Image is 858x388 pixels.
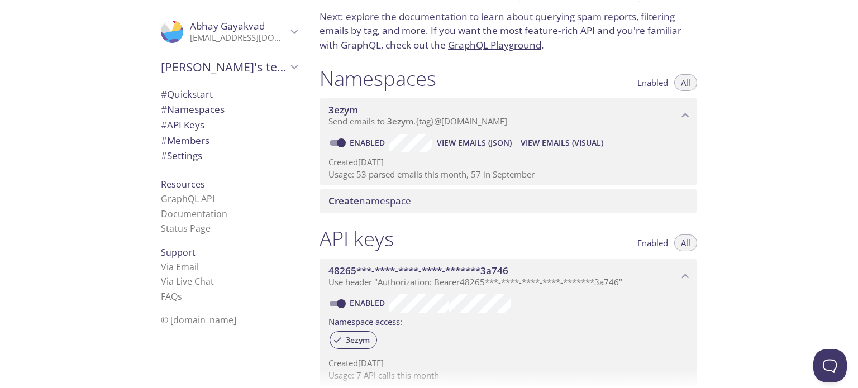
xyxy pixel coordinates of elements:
[328,103,358,116] span: 3ezym
[152,13,306,50] div: Abhay Gayakvad
[320,189,697,213] div: Create namespace
[161,103,167,116] span: #
[161,290,182,303] a: FAQ
[328,194,411,207] span: namespace
[161,193,214,205] a: GraphQL API
[152,117,306,133] div: API Keys
[328,313,402,329] label: Namespace access:
[161,88,213,100] span: Quickstart
[152,52,306,82] div: Abhay's team
[161,314,236,326] span: © [DOMAIN_NAME]
[516,134,608,152] button: View Emails (Visual)
[674,234,697,251] button: All
[152,87,306,102] div: Quickstart
[328,156,688,168] p: Created [DATE]
[328,116,507,127] span: Send emails to . {tag} @[DOMAIN_NAME]
[320,98,697,133] div: 3ezym namespace
[161,134,167,147] span: #
[631,234,675,251] button: Enabled
[330,331,377,349] div: 3ezym
[320,9,697,52] p: Next: explore the to learn about querying spam reports, filtering emails by tag, and more. If you...
[161,118,167,131] span: #
[161,59,287,75] span: [PERSON_NAME]'s team
[448,39,541,51] a: GraphQL Playground
[161,222,211,234] a: Status Page
[813,349,847,382] iframe: Help Scout Beacon - Open
[320,66,436,91] h1: Namespaces
[521,136,603,150] span: View Emails (Visual)
[399,10,468,23] a: documentation
[161,178,205,190] span: Resources
[348,137,389,148] a: Enabled
[152,148,306,164] div: Team Settings
[328,357,688,369] p: Created [DATE]
[178,290,182,303] span: s
[437,136,512,150] span: View Emails (JSON)
[348,298,389,308] a: Enabled
[328,169,688,180] p: Usage: 53 parsed emails this month, 57 in September
[161,149,167,162] span: #
[152,102,306,117] div: Namespaces
[161,275,214,288] a: Via Live Chat
[339,335,376,345] span: 3ezym
[161,208,227,220] a: Documentation
[328,194,359,207] span: Create
[161,88,167,100] span: #
[432,134,516,152] button: View Emails (JSON)
[161,261,199,273] a: Via Email
[674,74,697,91] button: All
[161,246,196,258] span: Support
[161,103,225,116] span: Namespaces
[387,116,413,127] span: 3ezym
[161,134,209,147] span: Members
[190,20,265,32] span: Abhay Gayakvad
[161,149,202,162] span: Settings
[152,133,306,149] div: Members
[631,74,675,91] button: Enabled
[161,118,204,131] span: API Keys
[190,32,287,44] p: [EMAIL_ADDRESS][DOMAIN_NAME]
[328,370,688,381] p: Usage: 7 API calls this month
[320,226,394,251] h1: API keys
